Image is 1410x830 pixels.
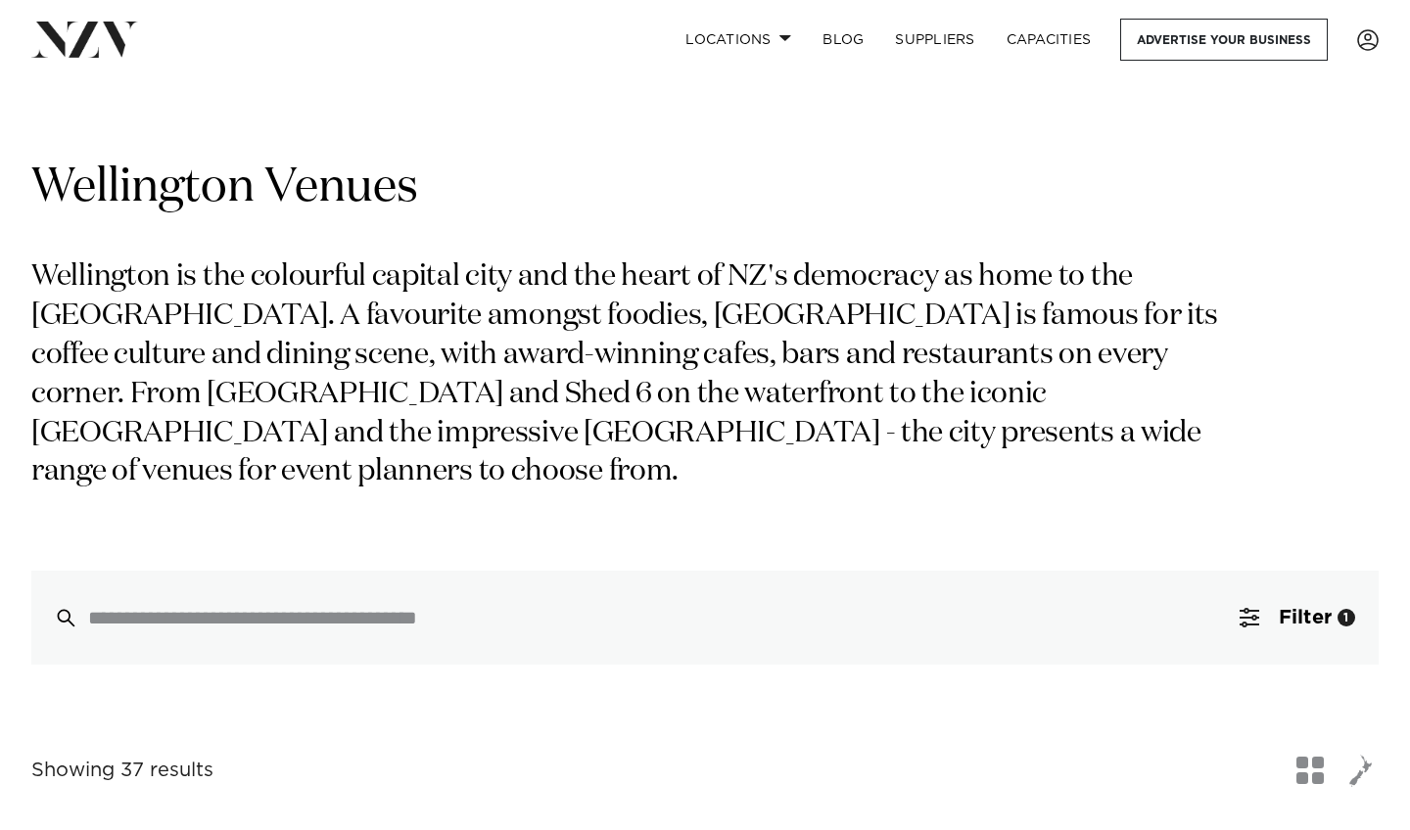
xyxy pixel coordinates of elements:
a: SUPPLIERS [879,19,990,61]
div: Showing 37 results [31,756,213,786]
a: Advertise your business [1120,19,1328,61]
button: Filter1 [1216,571,1379,665]
a: BLOG [807,19,879,61]
span: Filter [1279,608,1332,627]
h1: Wellington Venues [31,158,1379,219]
a: Capacities [991,19,1107,61]
div: 1 [1338,609,1355,626]
a: Locations [670,19,807,61]
p: Wellington is the colourful capital city and the heart of NZ's democracy as home to the [GEOGRAPH... [31,258,1242,492]
img: nzv-logo.png [31,22,138,57]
